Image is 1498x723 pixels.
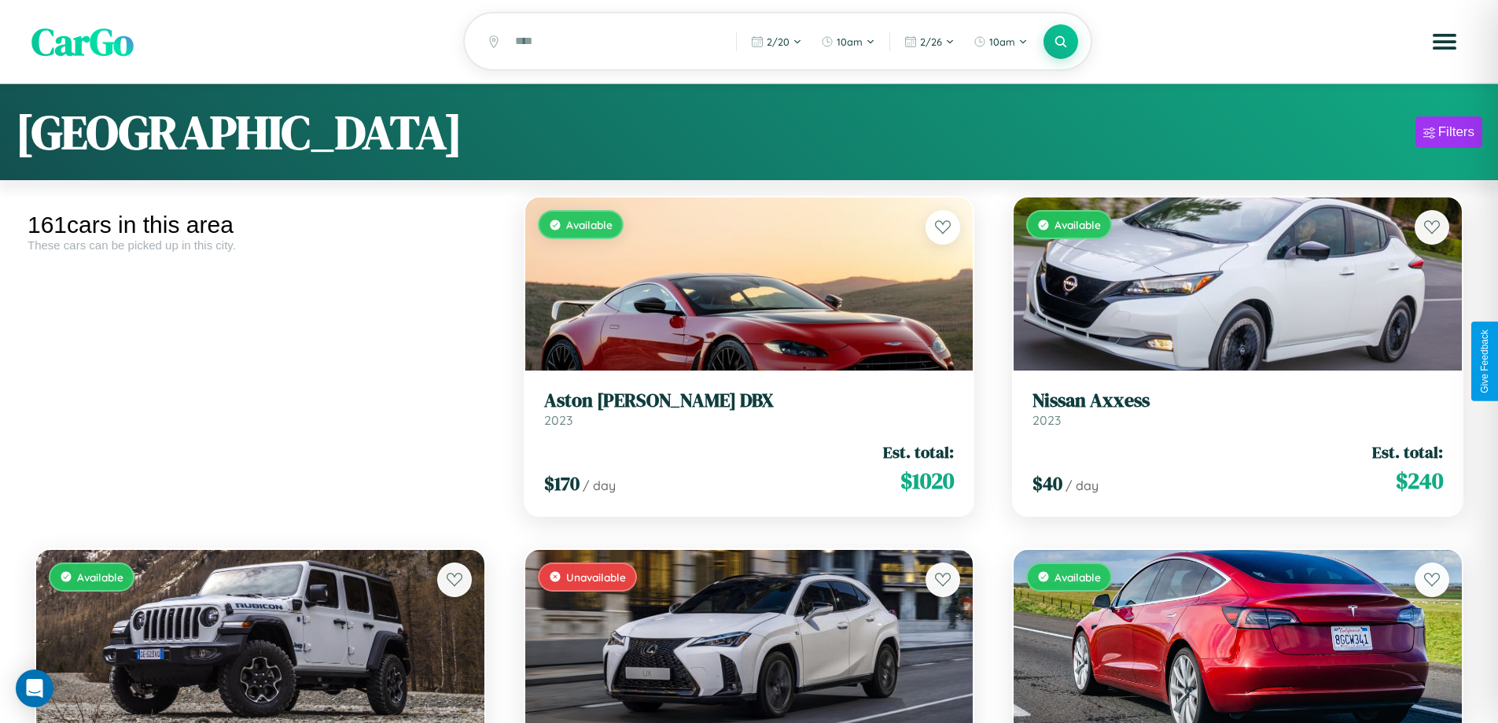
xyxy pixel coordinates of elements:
div: These cars can be picked up in this city. [28,238,493,252]
div: Open Intercom Messenger [16,670,53,707]
span: / day [583,478,616,493]
span: Available [1054,570,1101,584]
span: 10am [989,35,1015,48]
span: 10am [837,35,863,48]
div: Filters [1438,124,1474,140]
span: 2023 [1032,412,1061,428]
span: Available [1054,218,1101,231]
span: $ 170 [544,470,580,496]
button: 2/20 [743,29,810,54]
span: $ 40 [1032,470,1062,496]
span: Est. total: [883,441,954,463]
h3: Nissan Axxess [1032,389,1443,412]
span: $ 1020 [900,465,954,496]
a: Aston [PERSON_NAME] DBX2023 [544,389,955,428]
button: 10am [813,29,883,54]
span: 2 / 26 [920,35,942,48]
button: Open menu [1423,20,1467,64]
span: Available [566,218,613,231]
h1: [GEOGRAPHIC_DATA] [16,100,462,164]
span: CarGo [31,16,134,68]
button: Filters [1415,116,1482,148]
span: 2 / 20 [767,35,789,48]
span: Unavailable [566,570,626,584]
div: Give Feedback [1479,330,1490,393]
span: $ 240 [1396,465,1443,496]
a: Nissan Axxess2023 [1032,389,1443,428]
span: Est. total: [1372,441,1443,463]
span: Available [77,570,123,584]
div: 161 cars in this area [28,212,493,238]
span: / day [1066,478,1099,493]
h3: Aston [PERSON_NAME] DBX [544,389,955,412]
button: 2/26 [896,29,962,54]
button: 10am [966,29,1036,54]
span: 2023 [544,412,572,428]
